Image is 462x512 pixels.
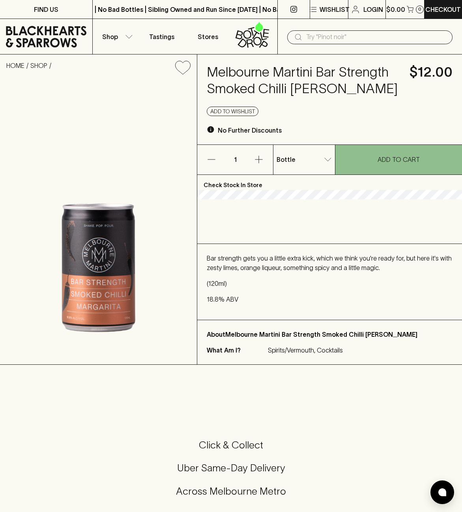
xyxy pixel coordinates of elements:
[207,330,453,339] p: About Melbourne Martini Bar Strength Smoked Chilli [PERSON_NAME]
[9,439,453,452] h5: Click & Collect
[306,31,446,43] input: Try "Pinot noir"
[277,155,296,164] p: Bottle
[6,62,24,69] a: HOME
[149,32,174,41] p: Tastings
[207,294,453,304] p: 18.8% ABV
[386,5,405,14] p: $0.00
[207,64,400,97] h4: Melbourne Martini Bar Strength Smoked Chilli [PERSON_NAME]
[207,107,258,116] button: Add to wishlist
[93,19,139,54] button: Shop
[363,5,383,14] p: Login
[102,32,118,41] p: Shop
[198,32,218,41] p: Stores
[268,345,343,355] p: Spirits/Vermouth, Cocktails
[410,64,453,81] h4: $12.00
[218,126,282,135] p: No Further Discounts
[335,145,462,174] button: ADD TO CART
[207,345,266,355] p: What Am I?
[34,5,58,14] p: FIND US
[172,58,194,78] button: Add to wishlist
[226,145,245,174] p: 1
[207,253,453,272] p: Bar strength gets you a little extra kick, which we think you're ready for, but here it's with ze...
[320,5,350,14] p: Wishlist
[9,461,453,474] h5: Uber Same-Day Delivery
[30,62,47,69] a: SHOP
[139,19,185,54] a: Tastings
[185,19,231,54] a: Stores
[378,155,420,164] p: ADD TO CART
[9,485,453,498] h5: Across Melbourne Metro
[425,5,461,14] p: Checkout
[273,152,335,167] div: Bottle
[197,175,462,190] p: Check Stock In Store
[207,279,453,288] p: (120ml)
[438,488,446,496] img: bubble-icon
[418,7,421,11] p: 0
